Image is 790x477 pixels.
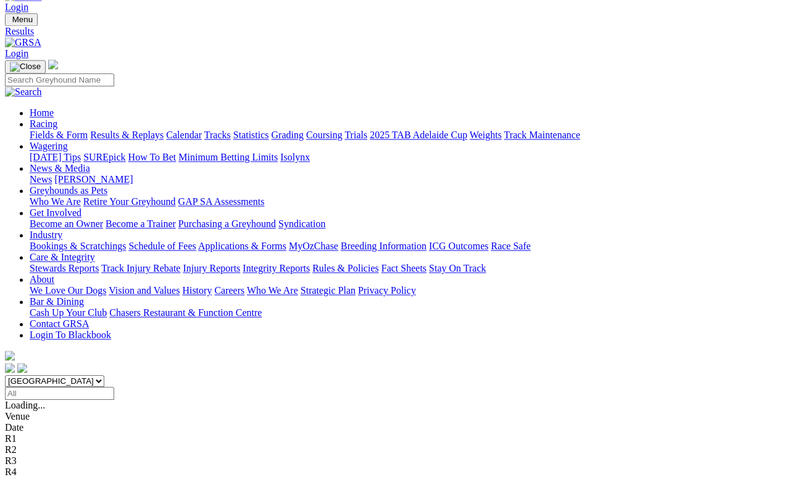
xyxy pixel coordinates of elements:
a: Rules & Policies [312,263,379,273]
a: How To Bet [128,152,177,162]
a: Wagering [30,141,68,151]
div: Greyhounds as Pets [30,196,785,207]
a: Login [5,48,28,59]
a: Trials [344,130,367,140]
div: Get Involved [30,218,785,230]
a: Chasers Restaurant & Function Centre [109,307,262,318]
a: Login [5,2,28,12]
a: Contact GRSA [30,318,89,329]
a: Care & Integrity [30,252,95,262]
a: Home [30,107,54,118]
a: Integrity Reports [243,263,310,273]
a: Stay On Track [429,263,486,273]
a: Purchasing a Greyhound [178,218,276,229]
a: Bookings & Scratchings [30,241,126,251]
a: Fact Sheets [381,263,426,273]
a: Applications & Forms [198,241,286,251]
a: Fields & Form [30,130,88,140]
img: twitter.svg [17,363,27,373]
a: Get Involved [30,207,81,218]
a: MyOzChase [289,241,338,251]
img: GRSA [5,37,41,48]
a: Race Safe [491,241,530,251]
a: Statistics [233,130,269,140]
a: Login To Blackbook [30,330,111,340]
a: Racing [30,118,57,129]
a: Results [5,26,785,37]
a: Who We Are [30,196,81,207]
a: About [30,274,54,284]
a: Track Maintenance [504,130,580,140]
a: Strategic Plan [301,285,355,296]
a: Industry [30,230,62,240]
div: Industry [30,241,785,252]
a: GAP SA Assessments [178,196,265,207]
a: 2025 TAB Adelaide Cup [370,130,467,140]
img: facebook.svg [5,363,15,373]
a: Greyhounds as Pets [30,185,107,196]
a: SUREpick [83,152,125,162]
button: Toggle navigation [5,13,38,26]
div: R2 [5,444,785,455]
div: Care & Integrity [30,263,785,274]
div: Venue [5,411,785,422]
span: Loading... [5,400,45,410]
a: Become an Owner [30,218,103,229]
div: Bar & Dining [30,307,785,318]
a: Track Injury Rebate [101,263,180,273]
a: Isolynx [280,152,310,162]
a: [DATE] Tips [30,152,81,162]
a: Coursing [306,130,343,140]
a: Bar & Dining [30,296,84,307]
a: Grading [272,130,304,140]
a: History [182,285,212,296]
a: Vision and Values [109,285,180,296]
div: Racing [30,130,785,141]
a: Weights [470,130,502,140]
div: R3 [5,455,785,467]
a: Cash Up Your Club [30,307,107,318]
img: logo-grsa-white.png [5,350,15,360]
a: Calendar [166,130,202,140]
a: News [30,174,52,185]
div: R1 [5,433,785,444]
a: Retire Your Greyhound [83,196,176,207]
div: News & Media [30,174,785,185]
a: We Love Our Dogs [30,285,106,296]
a: Injury Reports [183,263,240,273]
a: Become a Trainer [106,218,176,229]
img: Search [5,86,42,97]
img: Close [10,62,41,72]
a: Minimum Betting Limits [178,152,278,162]
div: Date [5,422,785,433]
div: Wagering [30,152,785,163]
a: ICG Outcomes [429,241,488,251]
a: Tracks [204,130,231,140]
div: About [30,285,785,296]
span: Menu [12,15,33,24]
a: Careers [214,285,244,296]
img: logo-grsa-white.png [48,59,58,69]
input: Search [5,73,114,86]
a: Breeding Information [341,241,426,251]
a: Schedule of Fees [128,241,196,251]
a: News & Media [30,163,90,173]
button: Toggle navigation [5,60,46,73]
a: Who We Are [247,285,298,296]
input: Select date [5,387,114,400]
a: Stewards Reports [30,263,99,273]
a: [PERSON_NAME] [54,174,133,185]
a: Results & Replays [90,130,164,140]
a: Syndication [278,218,325,229]
a: Privacy Policy [358,285,416,296]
